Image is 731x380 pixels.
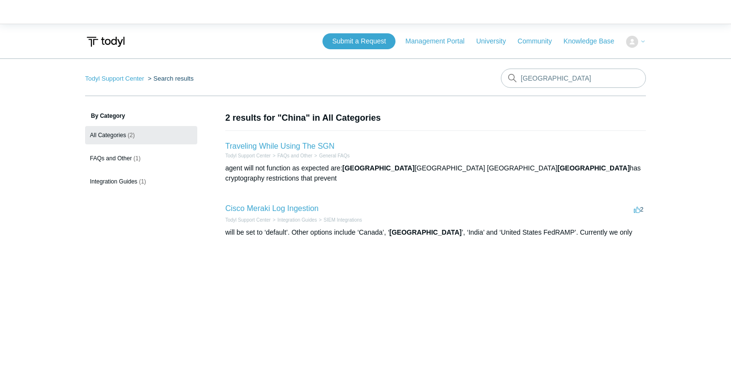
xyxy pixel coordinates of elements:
a: University [476,36,515,46]
a: FAQs and Other (1) [85,149,197,168]
a: Todyl Support Center [225,217,271,223]
a: General FAQs [319,153,350,158]
li: Todyl Support Center [225,152,271,159]
a: Todyl Support Center [225,153,271,158]
div: agent will not function as expected are: [GEOGRAPHIC_DATA] [GEOGRAPHIC_DATA] has cryptography res... [225,163,646,183]
em: [GEOGRAPHIC_DATA] [342,164,415,172]
a: Community [518,36,562,46]
img: Todyl Support Center Help Center home page [85,33,126,51]
a: Management Portal [406,36,474,46]
li: General FAQs [312,152,350,159]
a: SIEM Integrations [323,217,362,223]
span: Integration Guides [90,178,137,185]
span: (1) [139,178,146,185]
span: (2) [128,132,135,139]
em: [GEOGRAPHIC_DATA] [389,228,462,236]
span: All Categories [90,132,126,139]
span: FAQs and Other [90,155,132,162]
a: Submit a Request [322,33,395,49]
span: (1) [133,155,141,162]
a: Traveling While Using The SGN [225,142,335,150]
li: SIEM Integrations [317,216,362,224]
a: Todyl Support Center [85,75,144,82]
a: Cisco Meraki Log Ingestion [225,204,319,212]
h1: 2 results for "China" in All Categories [225,112,646,125]
a: Integration Guides (1) [85,172,197,191]
li: Integration Guides [271,216,317,224]
a: Knowledge Base [564,36,624,46]
a: FAQs and Other [278,153,312,158]
li: Search results [146,75,194,82]
em: [GEOGRAPHIC_DATA] [557,164,630,172]
li: Todyl Support Center [85,75,146,82]
li: FAQs and Other [271,152,312,159]
a: All Categories (2) [85,126,197,144]
span: 2 [634,206,643,213]
input: Search [501,69,646,88]
a: Integration Guides [278,217,317,223]
div: will be set to ‘default’. Other options include ‘Canada’, ‘ ’, ‘India’ and ‘United States FedRAMP... [225,227,646,238]
h3: By Category [85,112,197,120]
li: Todyl Support Center [225,216,271,224]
